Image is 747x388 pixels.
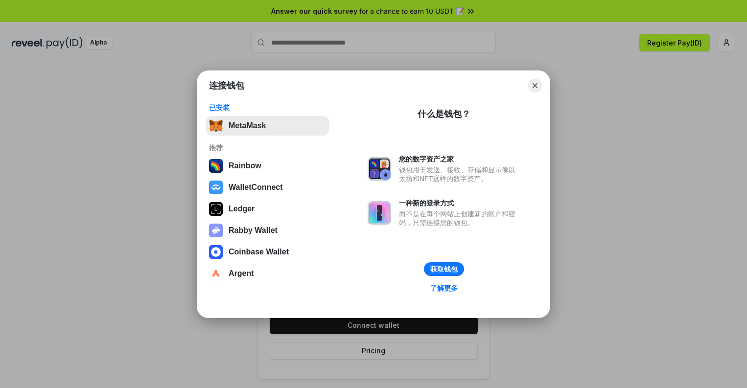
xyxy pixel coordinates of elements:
img: svg+xml,%3Csvg%20width%3D%22120%22%20height%3D%22120%22%20viewBox%3D%220%200%20120%20120%22%20fil... [209,159,223,173]
h1: 连接钱包 [209,80,244,91]
img: svg+xml,%3Csvg%20fill%3D%22none%22%20height%3D%2233%22%20viewBox%3D%220%200%2035%2033%22%20width%... [209,119,223,133]
img: svg+xml,%3Csvg%20xmlns%3D%22http%3A%2F%2Fwww.w3.org%2F2000%2Fsvg%22%20fill%3D%22none%22%20viewBox... [368,201,391,225]
a: 了解更多 [424,282,464,295]
div: 获取钱包 [430,265,458,274]
button: MetaMask [206,116,329,136]
div: Coinbase Wallet [229,248,289,256]
img: svg+xml,%3Csvg%20xmlns%3D%22http%3A%2F%2Fwww.w3.org%2F2000%2Fsvg%22%20width%3D%2228%22%20height%3... [209,202,223,216]
div: 钱包用于发送、接收、存储和显示像以太坊和NFT这样的数字资产。 [399,165,520,183]
button: Coinbase Wallet [206,242,329,262]
div: 已安装 [209,103,326,112]
button: Rainbow [206,156,329,176]
button: WalletConnect [206,178,329,197]
div: 推荐 [209,143,326,152]
img: svg+xml,%3Csvg%20xmlns%3D%22http%3A%2F%2Fwww.w3.org%2F2000%2Fsvg%22%20fill%3D%22none%22%20viewBox... [368,157,391,181]
div: 您的数字资产之家 [399,155,520,163]
img: svg+xml,%3Csvg%20width%3D%2228%22%20height%3D%2228%22%20viewBox%3D%220%200%2028%2028%22%20fill%3D... [209,245,223,259]
div: Ledger [229,205,255,213]
div: 而不是在每个网站上创建新的账户和密码，只需连接您的钱包。 [399,209,520,227]
button: Rabby Wallet [206,221,329,240]
img: svg+xml,%3Csvg%20width%3D%2228%22%20height%3D%2228%22%20viewBox%3D%220%200%2028%2028%22%20fill%3D... [209,181,223,194]
div: 什么是钱包？ [418,108,470,120]
div: Argent [229,269,254,278]
img: svg+xml,%3Csvg%20xmlns%3D%22http%3A%2F%2Fwww.w3.org%2F2000%2Fsvg%22%20fill%3D%22none%22%20viewBox... [209,224,223,237]
button: Ledger [206,199,329,219]
button: Argent [206,264,329,283]
button: 获取钱包 [424,262,464,276]
div: Rabby Wallet [229,226,278,235]
img: svg+xml,%3Csvg%20width%3D%2228%22%20height%3D%2228%22%20viewBox%3D%220%200%2028%2028%22%20fill%3D... [209,267,223,280]
div: MetaMask [229,121,266,130]
div: 了解更多 [430,284,458,293]
div: Rainbow [229,161,261,170]
div: WalletConnect [229,183,283,192]
div: 一种新的登录方式 [399,199,520,207]
button: Close [528,79,542,92]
